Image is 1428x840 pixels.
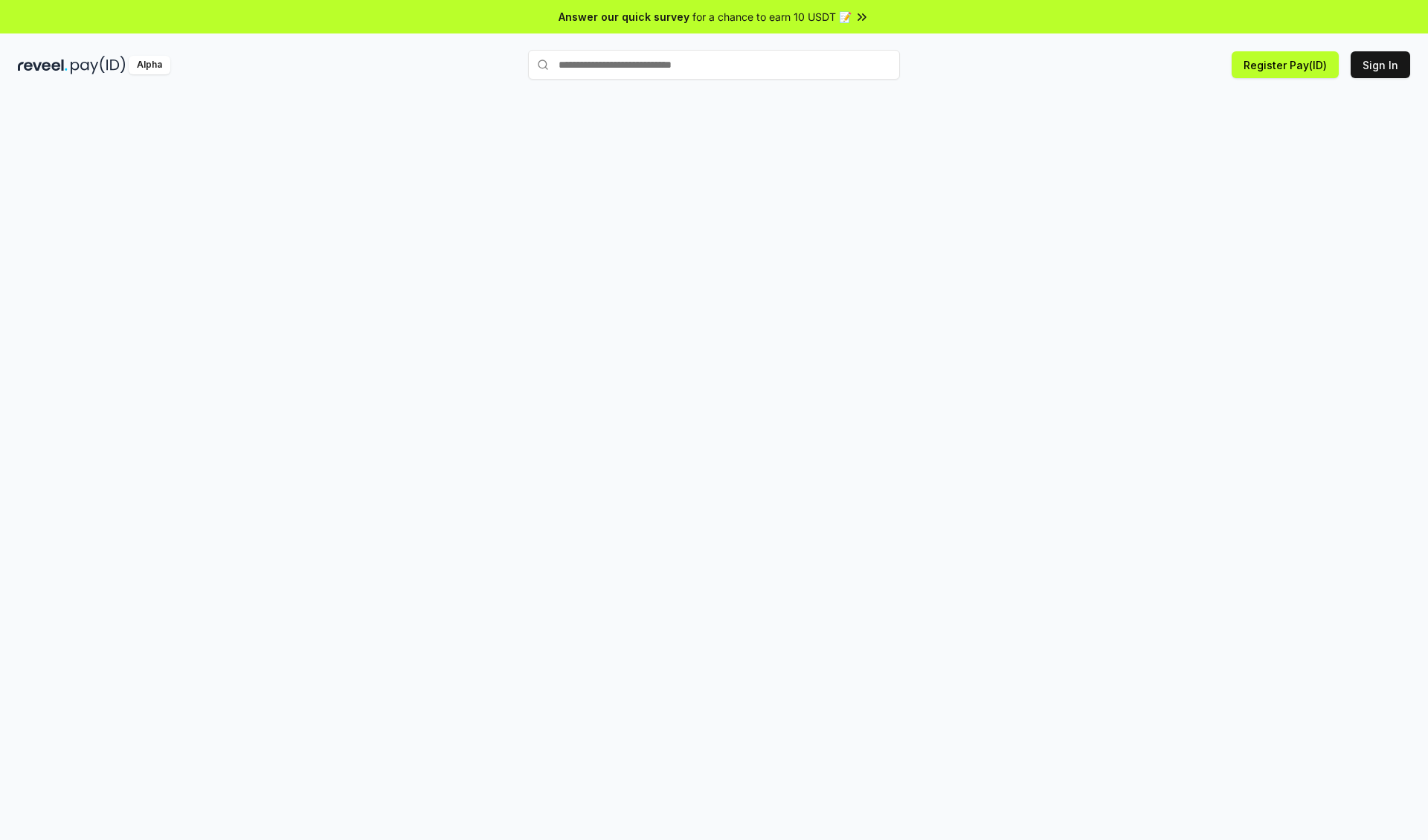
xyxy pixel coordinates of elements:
button: Register Pay(ID) [1232,51,1339,78]
img: reveel_dark [18,56,68,74]
div: Alpha [129,56,170,74]
button: Sign In [1351,51,1410,78]
img: pay_id [71,56,126,74]
span: for a chance to earn 10 USDT 📝 [692,9,852,25]
span: Answer our quick survey [559,9,689,25]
